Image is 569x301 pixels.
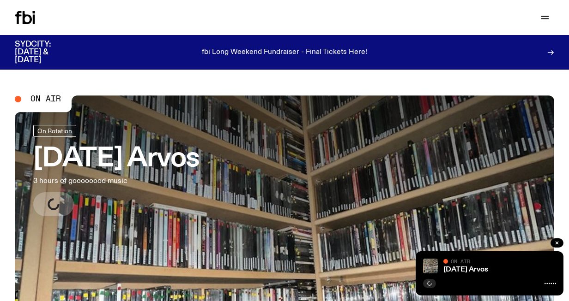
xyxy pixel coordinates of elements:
[33,176,200,187] p: 3 hours of goooooood music
[202,48,367,57] p: fbi Long Weekend Fundraiser - Final Tickets Here!
[33,125,200,216] a: [DATE] Arvos3 hours of goooooood music
[33,125,76,137] a: On Rotation
[451,258,470,264] span: On Air
[423,259,438,273] img: A corner shot of the fbi music library
[15,41,74,64] h3: SYDCITY: [DATE] & [DATE]
[30,95,61,103] span: On Air
[443,266,488,273] a: [DATE] Arvos
[33,146,200,172] h3: [DATE] Arvos
[37,128,72,135] span: On Rotation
